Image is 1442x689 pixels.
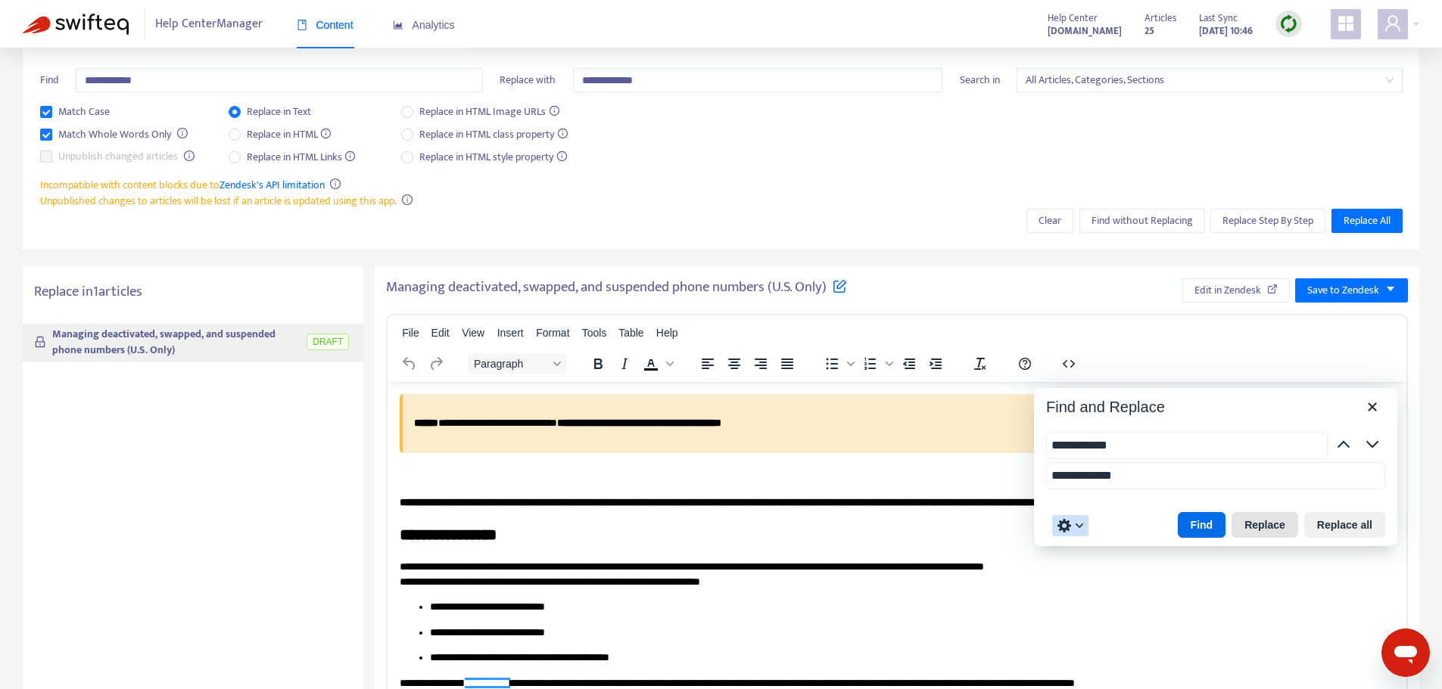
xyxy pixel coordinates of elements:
strong: 25 [1145,23,1154,39]
span: Replace in HTML Links [241,149,362,166]
span: Unpublish changed articles [52,148,184,165]
span: Help Center Manager [155,10,263,39]
span: How to Find and Replace [532,33,648,50]
span: Analytics [393,19,455,31]
button: Replace Step By Step [1210,209,1325,233]
button: Next [1359,432,1385,458]
button: Replace all [1304,512,1385,538]
span: All Articles, Categories, Sections [1026,69,1394,92]
span: Paragraph [474,358,548,370]
a: How to Find and Replace [516,33,648,50]
span: Tools [582,327,607,339]
button: Clear formatting [967,353,993,374]
span: info-circle [402,194,413,205]
span: Last Sync [1199,10,1238,26]
strong: [DOMAIN_NAME] [1048,23,1122,39]
button: Find [1178,512,1226,538]
span: Match Whole Words Only [52,126,177,143]
div: Bullet list [819,353,857,374]
span: Edit [431,327,450,339]
img: Swifteq [23,14,129,35]
button: Increase indent [923,353,948,374]
div: Numbered list [858,353,895,374]
span: Incompatible with content blocks due to [40,176,325,194]
button: Align center [721,353,747,374]
button: Align left [695,353,721,374]
button: Bold [585,353,611,374]
button: Edit in Zendesk [1182,278,1290,303]
span: area-chart [393,20,403,30]
span: Articles [1145,10,1176,26]
h5: Replace in 1 articles [34,284,352,301]
button: Decrease indent [896,353,922,374]
span: Search in [960,71,1000,88]
button: Help [1012,353,1038,374]
span: Help [656,327,678,339]
span: Replace in HTML style property [413,149,573,166]
a: [DOMAIN_NAME] [1048,22,1122,39]
a: Zendesk's API limitation [220,176,325,194]
span: Find without Replacing [1092,213,1193,229]
span: File [402,327,419,339]
span: Replace with [500,71,556,88]
span: Unpublished changes to articles will be lost if an article is updated using this app. [40,192,397,209]
button: Save to Zendeskcaret-down [1295,278,1408,303]
span: user [1384,14,1402,33]
button: Justify [774,353,800,374]
span: Table [618,327,643,339]
button: Undo [397,353,422,374]
h5: Managing deactivated, swapped, and suspended phone numbers (U.S. Only) [386,278,847,297]
iframe: Button to launch messaging window [1381,628,1430,677]
span: Replace in HTML Image URLs [413,104,565,120]
button: Clear [1026,209,1073,233]
span: Find [40,71,59,88]
button: Replace All [1331,209,1403,233]
span: info-circle [330,178,341,189]
button: Block Paragraph [468,353,566,374]
span: Replace All [1344,213,1391,229]
button: Find without Replacing [1079,209,1205,233]
span: book [297,20,307,30]
span: info-circle [177,128,188,138]
strong: [DATE] 10:46 [1199,23,1253,39]
strong: Managing deactivated, swapped, and suspended phone numbers (U.S. Only) [52,325,276,358]
span: Replace in HTML [241,126,338,143]
span: Help Center [1048,10,1098,26]
span: Find and replace a word or phrase across all or a subset of your Help Center articles [40,33,478,51]
span: View [462,327,484,339]
span: Insert [497,327,524,339]
button: Replace [1232,512,1298,538]
span: Clear [1039,213,1061,229]
button: Close [1359,394,1385,420]
span: Replace Step By Step [1222,213,1313,229]
span: Replace in Text [241,104,317,120]
span: Content [297,19,353,31]
button: Italic [612,353,637,374]
span: DRAFT [307,334,349,350]
button: Redo [423,353,449,374]
span: lock [34,336,46,348]
button: Previous [1331,432,1356,458]
span: Save to Zendesk [1307,282,1379,299]
img: sync.dc5367851b00ba804db3.png [1279,14,1298,33]
span: info-circle [184,151,195,161]
div: Text color Black [638,353,676,374]
span: Replace in HTML class property [413,126,574,143]
span: caret-down [1385,284,1396,294]
button: Preferences [1052,515,1089,536]
button: Align right [748,353,774,374]
span: Format [536,327,569,339]
span: Match Case [52,104,116,120]
span: appstore [1337,14,1355,33]
span: Edit in Zendesk [1194,282,1261,299]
